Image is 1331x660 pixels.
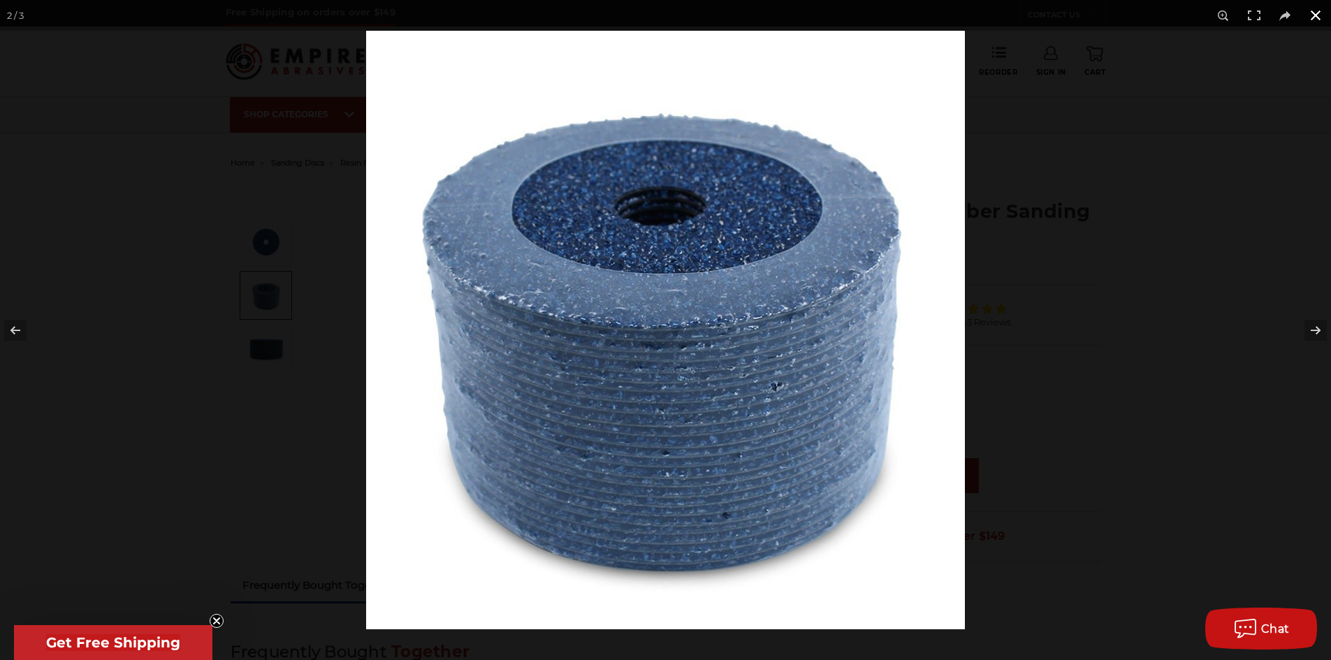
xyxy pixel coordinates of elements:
[1261,622,1290,636] span: Chat
[366,31,965,629] img: Zirconia_Resin_Fiber_Discs__85535.1570196984.jpg
[14,625,212,660] div: Get Free ShippingClose teaser
[210,614,224,628] button: Close teaser
[46,634,180,651] span: Get Free Shipping
[1282,295,1331,365] button: Next (arrow right)
[1205,608,1317,650] button: Chat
